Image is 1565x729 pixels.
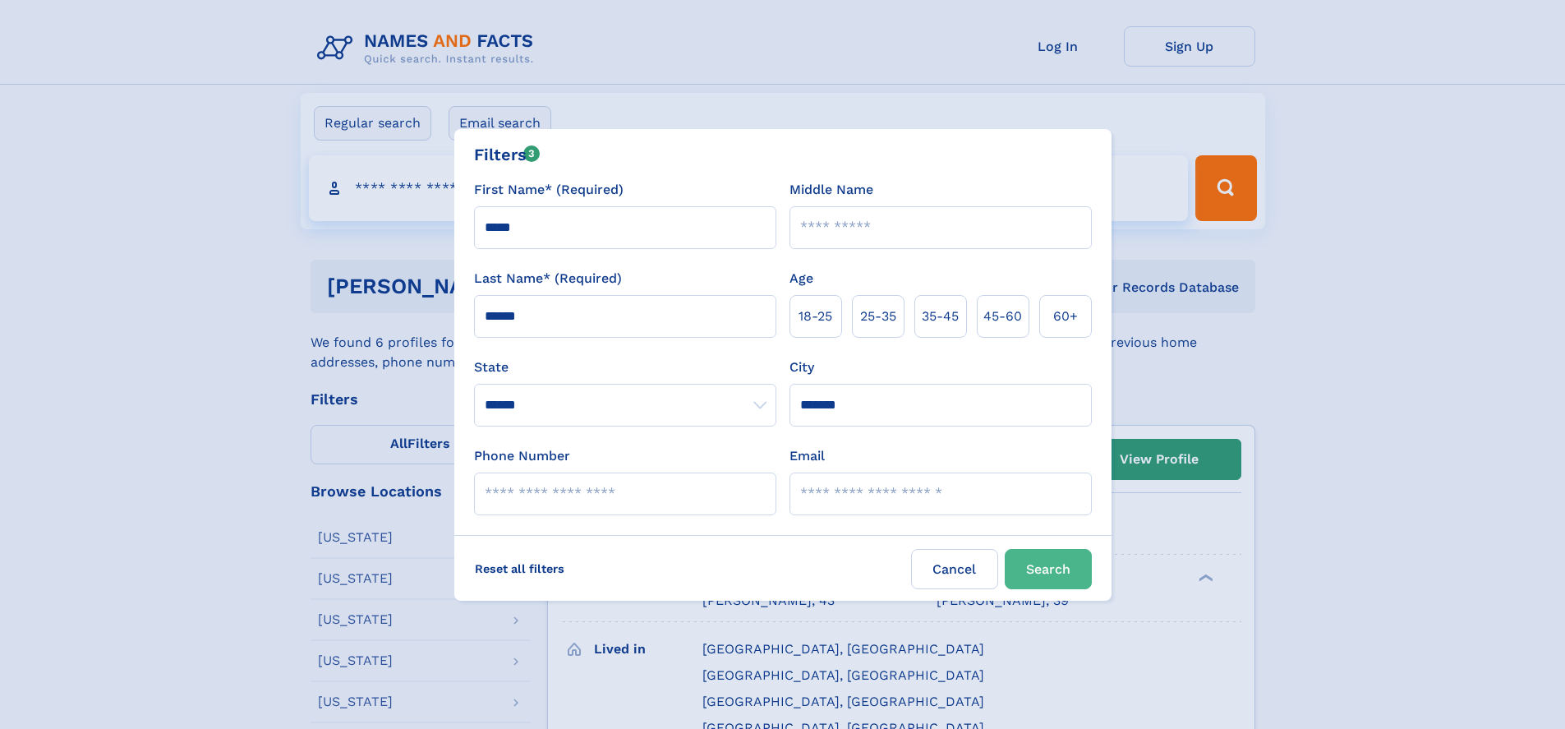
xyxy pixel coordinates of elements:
[789,269,813,288] label: Age
[911,549,998,589] label: Cancel
[789,446,825,466] label: Email
[789,180,873,200] label: Middle Name
[474,446,570,466] label: Phone Number
[922,307,959,326] span: 35‑45
[1005,549,1092,589] button: Search
[474,180,624,200] label: First Name* (Required)
[860,307,896,326] span: 25‑35
[474,358,776,377] label: State
[799,307,832,326] span: 18‑25
[474,269,622,288] label: Last Name* (Required)
[464,549,575,588] label: Reset all filters
[1053,307,1078,326] span: 60+
[983,307,1022,326] span: 45‑60
[474,142,541,167] div: Filters
[789,358,814,377] label: City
